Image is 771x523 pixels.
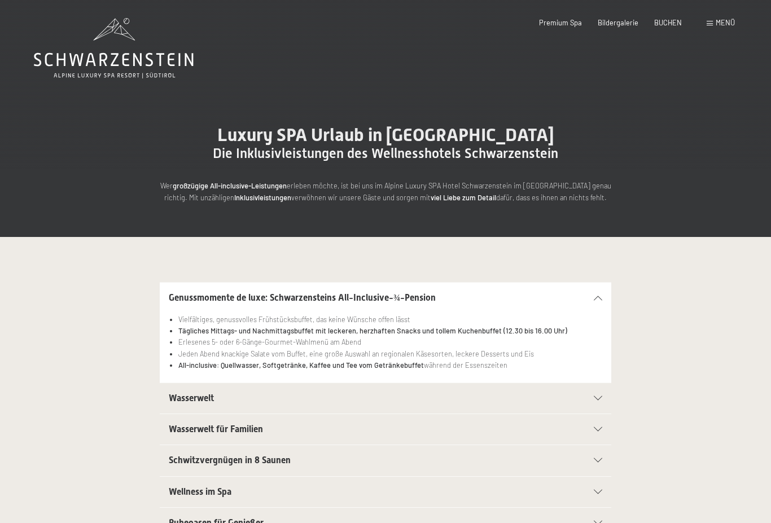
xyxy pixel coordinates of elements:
strong: großzügige All-inclusive-Leistungen [173,181,287,190]
strong: Tägliches Mittags- und Nachmittagsbuffet mit leckeren, herzhaften Snacks und tollem Kuchenbuffet ... [178,326,567,335]
strong: All-inclusive: Quellwasser, Softgetränke, Kaffee und Tee vom Getränkebuffet [178,361,424,370]
span: Schwitzvergnügen in 8 Saunen [169,455,291,465]
p: Wer erleben möchte, ist bei uns im Alpine Luxury SPA Hotel Schwarzenstein im [GEOGRAPHIC_DATA] ge... [160,180,611,203]
span: Luxury SPA Urlaub in [GEOGRAPHIC_DATA] [217,124,554,146]
span: Wasserwelt [169,393,214,403]
a: BUCHEN [654,18,682,27]
span: Wasserwelt für Familien [169,424,263,434]
strong: viel Liebe zum Detail [431,193,496,202]
span: Wellness im Spa [169,486,231,497]
a: Premium Spa [539,18,582,27]
li: Erlesenes 5- oder 6-Gänge-Gourmet-Wahlmenü am Abend [178,336,602,348]
strong: Inklusivleistungen [234,193,291,202]
span: Genussmomente de luxe: Schwarzensteins All-Inclusive-¾-Pension [169,292,436,303]
li: Vielfältiges, genussvolles Frühstücksbuffet, das keine Wünsche offen lässt [178,314,602,325]
a: Bildergalerie [598,18,638,27]
span: Menü [716,18,735,27]
li: Jeden Abend knackige Salate vom Buffet, eine große Auswahl an regionalen Käsesorten, leckere Dess... [178,348,602,359]
span: Die Inklusivleistungen des Wellnesshotels Schwarzenstein [213,146,558,161]
li: während der Essenszeiten [178,359,602,371]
